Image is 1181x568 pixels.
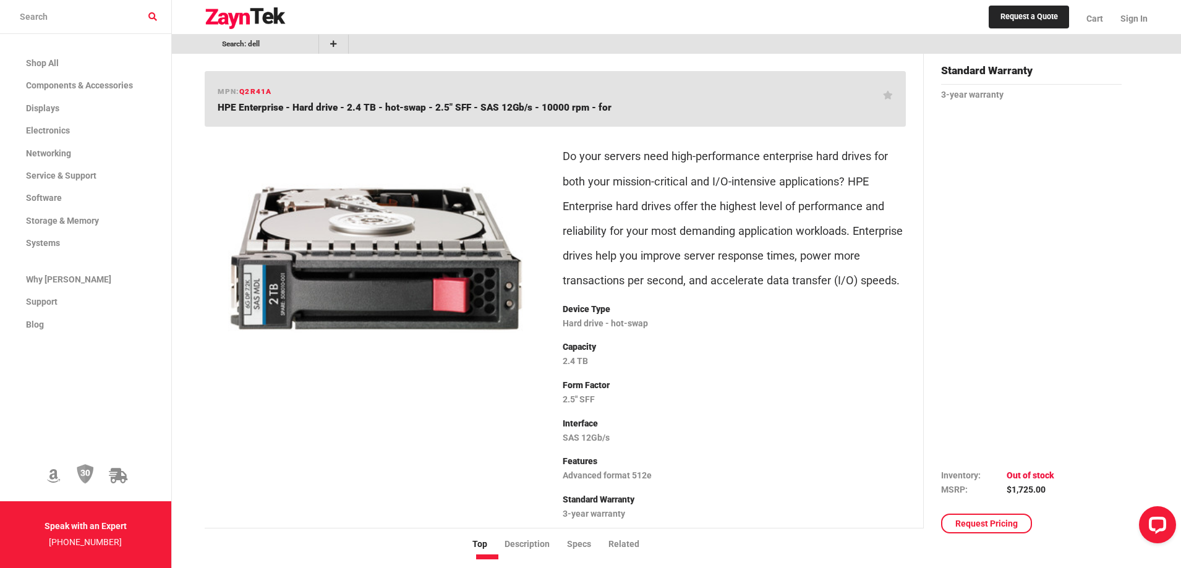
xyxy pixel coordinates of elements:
p: Standard Warranty [563,492,906,508]
p: Advanced format 512e [563,468,906,484]
span: HPE Enterprise - Hard drive - 2.4 TB - hot-swap - 2.5" SFF - SAS 12Gb/s - 10000 rpm - for [218,102,612,113]
span: Q2R41A [239,87,271,96]
p: Device Type [563,302,906,318]
li: Description [505,537,567,551]
li: Top [472,537,505,551]
span: Support [26,297,58,307]
span: Blog [26,320,44,329]
p: 2.5" SFF [563,392,906,408]
img: Q2R41A -- HPE Enterprise - Hard drive - 2.4 TB - hot-swap - 2.5" SFF - SAS 12Gb/s - 10000 rpm - for [215,137,538,379]
span: Networking [26,148,71,158]
p: Form Factor [563,378,906,394]
p: Interface [563,416,906,432]
span: Electronics [26,125,70,135]
span: Systems [26,238,60,248]
p: Do your servers need high-performance enterprise hard drives for both your mission-critical and I... [563,144,906,292]
a: [PHONE_NUMBER] [49,537,122,547]
span: Storage & Memory [26,216,99,226]
li: Related [608,537,657,551]
td: MSRP [941,483,1007,496]
a: Sign In [1112,3,1148,34]
span: Out of stock [1007,470,1054,480]
span: Why [PERSON_NAME] [26,274,111,284]
a: go to /search?term=dell [179,38,303,50]
li: Specs [567,537,608,551]
p: 3-year warranty [563,506,906,522]
td: $1,725.00 [1007,483,1054,496]
img: 30 Day Return Policy [77,464,94,485]
p: 3-year warranty [941,87,1122,103]
p: Features [563,454,906,470]
span: Service & Support [26,171,96,180]
a: Cart [1078,3,1112,34]
a: Request Pricing [941,514,1032,533]
h4: Standard Warranty [941,62,1122,85]
span: Displays [26,103,59,113]
span: Software [26,193,62,203]
p: Capacity [563,339,906,355]
iframe: LiveChat chat widget [1129,501,1181,553]
span: Components & Accessories [26,80,133,90]
p: 2.4 TB [563,354,906,370]
td: Inventory [941,468,1007,482]
p: Hard drive - hot-swap [563,316,906,332]
img: logo [205,7,286,30]
h6: mpn: [218,86,271,98]
strong: Speak with an Expert [45,521,127,531]
p: SAS 12Gb/s [563,430,906,446]
span: Shop All [26,58,59,68]
a: Request a Quote [989,6,1070,29]
span: Cart [1086,14,1103,23]
a: Remove Bookmark [303,38,311,50]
